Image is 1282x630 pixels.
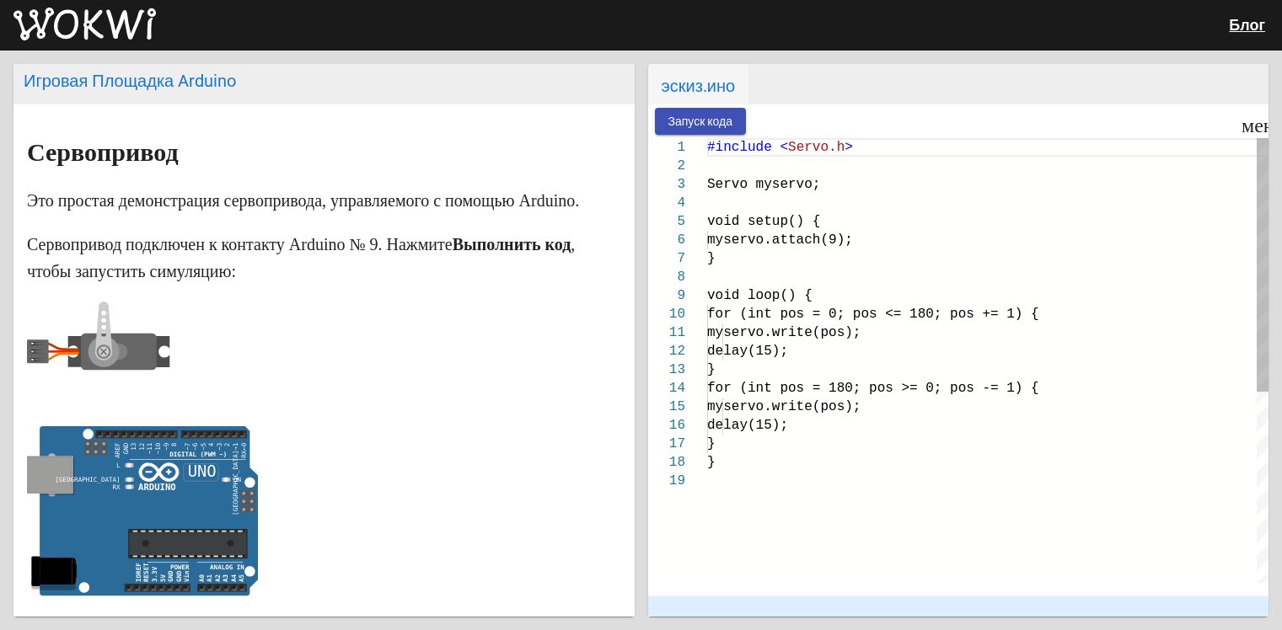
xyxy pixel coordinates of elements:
[655,108,747,134] button: Запуск кода
[780,140,788,155] span: <
[648,194,685,212] div: 4
[668,115,733,129] ya-tr-span: Запуск кода
[648,305,685,323] div: 10
[648,435,685,453] div: 17
[707,381,1039,396] span: for (int pos = 180; pos >= 0; pos -= 1) {
[707,288,813,303] span: void loop() {
[662,76,736,96] ya-tr-span: эскиз.ино
[707,325,861,340] span: myservo.write(pos);
[707,177,820,192] span: Servo myservo;
[845,140,853,155] span: >
[648,212,685,231] div: 5
[648,231,685,249] div: 6
[648,323,685,342] div: 11
[648,342,685,360] div: 12
[707,436,716,451] span: }
[788,140,845,155] span: Servo.h
[707,307,1039,322] span: for (int pos = 0; pos <= 180; pos += 1) {
[27,138,179,166] ya-tr-span: Сервопривод
[27,235,453,254] ya-tr-span: Сервопривод подключен к контакту Arduino № 9. Нажмите
[648,453,685,472] div: 18
[707,362,716,377] span: }
[24,71,236,91] ya-tr-span: Игровая Площадка Arduino
[648,286,685,305] div: 9
[648,175,685,194] div: 3
[27,191,579,210] ya-tr-span: Это простая демонстрация сервопривода, управляемого с помощью Arduino.
[648,398,685,416] div: 15
[648,472,685,490] div: 19
[13,8,156,41] img: Вокви
[648,138,685,157] div: 1
[707,251,716,266] span: }
[707,232,853,248] span: myservo.attach(9);
[648,416,685,435] div: 16
[648,268,685,286] div: 8
[707,138,708,139] textarea: Editor content;Press Alt+F1 for Accessibility Options.
[1229,16,1265,34] a: Блог
[707,140,772,155] span: #include
[707,344,788,359] span: delay(15);
[707,214,820,229] span: void setup() {
[27,235,575,280] ya-tr-span: , чтобы запустить симуляцию:
[648,157,685,175] div: 2
[648,249,685,268] div: 7
[707,399,861,414] span: myservo.write(pos);
[453,235,571,254] ya-tr-span: Выполнить код
[648,360,685,379] div: 13
[707,418,788,433] span: delay(15);
[707,455,716,470] span: }
[648,379,685,398] div: 14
